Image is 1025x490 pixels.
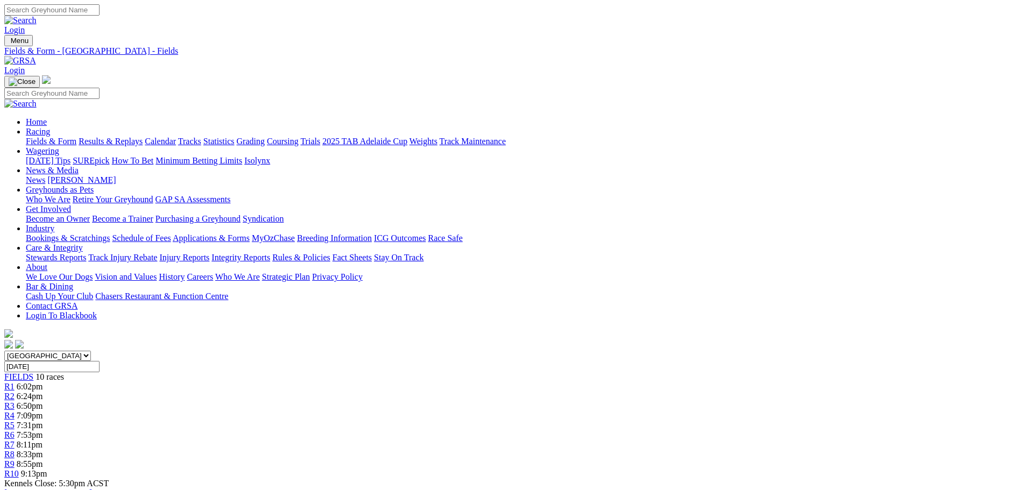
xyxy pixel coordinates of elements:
img: logo-grsa-white.png [42,75,51,84]
a: Contact GRSA [26,301,77,310]
a: R2 [4,392,15,401]
a: R10 [4,469,19,478]
a: Care & Integrity [26,243,83,252]
a: Racing [26,127,50,136]
img: logo-grsa-white.png [4,329,13,338]
a: Login To Blackbook [26,311,97,320]
a: Strategic Plan [262,272,310,281]
a: Fields & Form [26,137,76,146]
a: News [26,175,45,184]
a: Integrity Reports [211,253,270,262]
a: SUREpick [73,156,109,165]
a: MyOzChase [252,233,295,243]
a: R4 [4,411,15,420]
span: 8:55pm [17,459,43,468]
img: twitter.svg [15,340,24,349]
a: Track Maintenance [440,137,506,146]
a: Breeding Information [297,233,372,243]
a: Purchasing a Greyhound [155,214,241,223]
a: Trials [300,137,320,146]
a: [DATE] Tips [26,156,70,165]
a: ICG Outcomes [374,233,426,243]
button: Toggle navigation [4,76,40,88]
span: 6:50pm [17,401,43,410]
a: [PERSON_NAME] [47,175,116,184]
a: Statistics [203,137,235,146]
div: Racing [26,137,1021,146]
a: History [159,272,185,281]
a: Tracks [178,137,201,146]
span: R9 [4,459,15,468]
div: Industry [26,233,1021,243]
a: Weights [409,137,437,146]
span: 6:02pm [17,382,43,391]
div: Greyhounds as Pets [26,195,1021,204]
a: Calendar [145,137,176,146]
a: Bar & Dining [26,282,73,291]
span: 7:31pm [17,421,43,430]
a: Privacy Policy [312,272,363,281]
a: FIELDS [4,372,33,381]
span: 8:11pm [17,440,43,449]
a: Minimum Betting Limits [155,156,242,165]
a: Get Involved [26,204,71,214]
img: Search [4,99,37,109]
a: R5 [4,421,15,430]
div: Bar & Dining [26,292,1021,301]
a: Login [4,66,25,75]
a: Home [26,117,47,126]
a: Careers [187,272,213,281]
a: Cash Up Your Club [26,292,93,301]
a: Login [4,25,25,34]
a: Become a Trainer [92,214,153,223]
a: About [26,262,47,272]
a: We Love Our Dogs [26,272,93,281]
a: Stay On Track [374,253,423,262]
a: Results & Replays [79,137,143,146]
span: R6 [4,430,15,439]
span: 7:53pm [17,430,43,439]
span: 10 races [36,372,64,381]
input: Select date [4,361,100,372]
a: Stewards Reports [26,253,86,262]
a: Syndication [243,214,284,223]
div: Care & Integrity [26,253,1021,262]
span: 7:09pm [17,411,43,420]
a: Greyhounds as Pets [26,185,94,194]
a: Isolynx [244,156,270,165]
a: Fact Sheets [333,253,372,262]
a: Vision and Values [95,272,157,281]
span: 8:33pm [17,450,43,459]
a: Injury Reports [159,253,209,262]
div: About [26,272,1021,282]
a: Track Injury Rebate [88,253,157,262]
div: Fields & Form - [GEOGRAPHIC_DATA] - Fields [4,46,1021,56]
a: 2025 TAB Adelaide Cup [322,137,407,146]
a: Become an Owner [26,214,90,223]
span: Menu [11,37,29,45]
a: R3 [4,401,15,410]
span: R8 [4,450,15,459]
a: Bookings & Scratchings [26,233,110,243]
span: Kennels Close: 5:30pm ACST [4,479,109,488]
a: Grading [237,137,265,146]
img: GRSA [4,56,36,66]
a: Schedule of Fees [112,233,171,243]
a: R7 [4,440,15,449]
a: Industry [26,224,54,233]
a: How To Bet [112,156,154,165]
img: Close [9,77,36,86]
a: Race Safe [428,233,462,243]
a: R1 [4,382,15,391]
span: 6:24pm [17,392,43,401]
div: News & Media [26,175,1021,185]
a: Retire Your Greyhound [73,195,153,204]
